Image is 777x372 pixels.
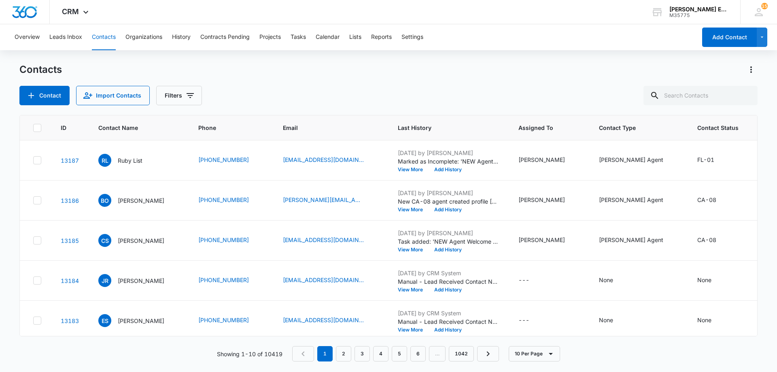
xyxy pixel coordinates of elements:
[599,196,678,205] div: Contact Type - Allison James Agent - Select to Edit Field
[98,314,111,327] span: ES
[518,316,529,325] div: ---
[745,63,758,76] button: Actions
[599,276,613,284] div: None
[98,274,179,287] div: Contact Name - Jacqueline Robinson - Select to Edit Field
[19,64,62,76] h1: Contacts
[198,236,263,245] div: Phone - (760) 429-0926 - Select to Edit Field
[61,277,79,284] a: Navigate to contact details page for Jacqueline Robinson
[198,236,249,244] a: [PHONE_NUMBER]
[518,276,529,285] div: ---
[198,155,249,164] a: [PHONE_NUMBER]
[198,316,249,324] a: [PHONE_NUMBER]
[518,236,565,244] div: [PERSON_NAME]
[599,196,663,204] div: [PERSON_NAME] Agent
[198,155,263,165] div: Phone - (813) 531-1526 - Select to Edit Field
[62,7,79,16] span: CRM
[118,156,142,165] p: Ruby List
[373,346,388,361] a: Page 4
[61,237,79,244] a: Navigate to contact details page for Chloe Schmid
[92,24,116,50] button: Contacts
[398,309,499,317] p: [DATE] by CRM System
[449,346,474,361] a: Page 1042
[398,269,499,277] p: [DATE] by CRM System
[283,316,364,324] a: [EMAIL_ADDRESS][DOMAIN_NAME]
[198,276,263,285] div: Phone - +1 (707) 657-8811 - Select to Edit Field
[398,229,499,237] p: [DATE] by [PERSON_NAME]
[283,236,364,244] a: [EMAIL_ADDRESS][DOMAIN_NAME]
[599,316,628,325] div: Contact Type - None - Select to Edit Field
[697,236,716,244] div: CA-08
[292,346,499,361] nav: Pagination
[697,316,726,325] div: Contact Status - None - Select to Edit Field
[283,196,364,204] a: [PERSON_NAME][EMAIL_ADDRESS][DOMAIN_NAME]
[429,327,467,332] button: Add History
[283,123,367,132] span: Email
[156,86,202,105] button: Filters
[697,155,729,165] div: Contact Status - FL-01 - Select to Edit Field
[61,157,79,164] a: Navigate to contact details page for Ruby List
[509,346,560,361] button: 10 Per Page
[761,3,768,9] span: 15
[697,236,731,245] div: Contact Status - CA-08 - Select to Edit Field
[283,155,364,164] a: [EMAIL_ADDRESS][DOMAIN_NAME]
[398,149,499,157] p: [DATE] by [PERSON_NAME]
[98,154,157,167] div: Contact Name - Ruby List - Select to Edit Field
[477,346,499,361] a: Next Page
[259,24,281,50] button: Projects
[200,24,250,50] button: Contracts Pending
[697,196,716,204] div: CA-08
[98,123,167,132] span: Contact Name
[98,234,111,247] span: CS
[398,237,499,246] p: Task added: 'NEW Agent Welcome Call (Broker)'
[429,207,467,212] button: Add History
[172,24,191,50] button: History
[518,236,580,245] div: Assigned To - Michelle Beeson - Select to Edit Field
[761,3,768,9] div: notifications count
[371,24,392,50] button: Reports
[398,123,487,132] span: Last History
[217,350,282,358] p: Showing 1-10 of 10419
[599,276,628,285] div: Contact Type - None - Select to Edit Field
[19,86,70,105] button: Add Contact
[98,234,179,247] div: Contact Name - Chloe Schmid - Select to Edit Field
[398,189,499,197] p: [DATE] by [PERSON_NAME]
[336,346,351,361] a: Page 2
[398,167,429,172] button: View More
[98,194,111,207] span: BO
[697,276,711,284] div: None
[316,24,340,50] button: Calendar
[643,86,758,105] input: Search Contacts
[398,197,499,206] p: New CA-08 agent created profile [DATE] [DATE]
[198,316,263,325] div: Phone - +1 (808) 225-9404 - Select to Edit Field
[283,276,378,285] div: Email - sashaj.jr2425@gmail.com - Select to Edit Field
[118,196,164,205] p: [PERSON_NAME]
[76,86,150,105] button: Import Contacts
[669,6,728,13] div: account name
[291,24,306,50] button: Tasks
[518,155,580,165] div: Assigned To - Jon Marshman - Select to Edit Field
[283,196,378,205] div: Email - bruce@balloonre.com - Select to Edit Field
[49,24,82,50] button: Leads Inbox
[61,123,67,132] span: ID
[669,13,728,18] div: account id
[401,24,423,50] button: Settings
[518,123,568,132] span: Assigned To
[118,317,164,325] p: [PERSON_NAME]
[15,24,40,50] button: Overview
[61,197,79,204] a: Navigate to contact details page for Bruce Owen
[198,196,249,204] a: [PHONE_NUMBER]
[697,196,731,205] div: Contact Status - CA-08 - Select to Edit Field
[198,196,263,205] div: Phone - (951) 834-3499 - Select to Edit Field
[118,276,164,285] p: [PERSON_NAME]
[125,24,162,50] button: Organizations
[429,287,467,292] button: Add History
[518,316,544,325] div: Assigned To - - Select to Edit Field
[599,123,666,132] span: Contact Type
[283,276,364,284] a: [EMAIL_ADDRESS][DOMAIN_NAME]
[61,317,79,324] a: Navigate to contact details page for Elizabeth Santos
[697,123,739,132] span: Contact Status
[98,194,179,207] div: Contact Name - Bruce Owen - Select to Edit Field
[392,346,407,361] a: Page 5
[518,196,580,205] div: Assigned To - Michelle Beeson - Select to Edit Field
[599,236,678,245] div: Contact Type - Allison James Agent - Select to Edit Field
